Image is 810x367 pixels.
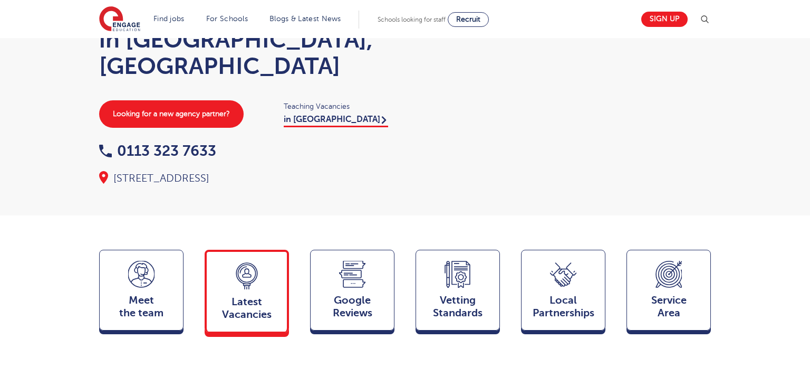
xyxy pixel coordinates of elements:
a: Looking for a new agency partner? [99,100,244,128]
a: Blogs & Latest News [269,15,341,23]
a: 0113 323 7633 [99,143,216,159]
span: Meet the team [105,294,178,319]
span: Recruit [456,15,480,23]
a: GoogleReviews [310,250,394,335]
span: Schools looking for staff [378,16,446,23]
img: Engage Education [99,6,140,33]
a: VettingStandards [416,250,500,335]
span: Local Partnerships [527,294,600,319]
a: Local Partnerships [521,250,605,335]
a: Recruit [448,12,489,27]
a: in [GEOGRAPHIC_DATA] [284,115,388,127]
a: Find jobs [153,15,185,23]
div: [STREET_ADDRESS] [99,171,394,186]
span: Service Area [632,294,705,319]
a: Sign up [641,12,688,27]
span: Teaching Vacancies [284,100,394,112]
span: Google Reviews [316,294,389,319]
span: Vetting Standards [421,294,494,319]
a: ServiceArea [626,250,711,335]
a: Meetthe team [99,250,184,335]
a: LatestVacancies [205,250,289,337]
a: For Schools [206,15,248,23]
span: Latest Vacancies [212,296,282,321]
